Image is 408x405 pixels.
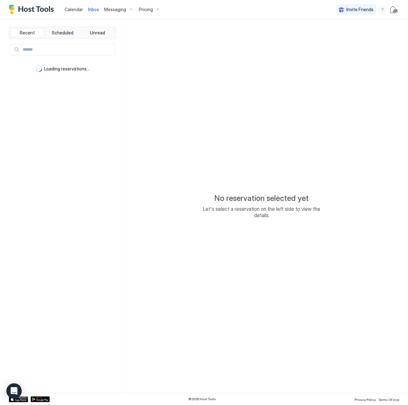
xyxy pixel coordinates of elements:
[188,397,216,401] span: © 2025 Host Tools
[88,7,99,12] span: Inbox
[80,28,114,37] button: Unread
[346,7,374,12] span: Invite Friends
[36,66,42,72] div: loading
[6,383,22,399] div: Open Intercom Messenger
[11,28,44,37] button: Recent
[389,4,399,15] div: User profile
[214,194,309,203] span: No reservation selected yet
[355,398,376,401] span: Privacy Policy
[44,66,89,72] span: Loading reservations...
[90,30,105,36] span: Unread
[355,396,376,402] a: Privacy Policy
[198,206,325,218] span: Let's select a reservation on the left side to view the details
[9,396,28,402] a: App Store
[64,7,83,12] span: Calendar
[378,398,399,401] span: Terms Of Use
[46,28,79,37] button: Scheduled
[378,396,399,402] a: Terms Of Use
[9,27,116,39] div: tab-group
[88,6,99,13] a: Inbox
[379,6,386,13] div: menu
[20,44,115,55] input: Input Field
[9,5,57,14] a: Host Tools Logo
[31,396,50,402] a: Google Play Store
[52,30,73,36] span: Scheduled
[64,6,83,13] a: Calendar
[104,7,126,12] span: Messaging
[20,30,35,36] span: Recent
[139,7,153,12] span: Pricing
